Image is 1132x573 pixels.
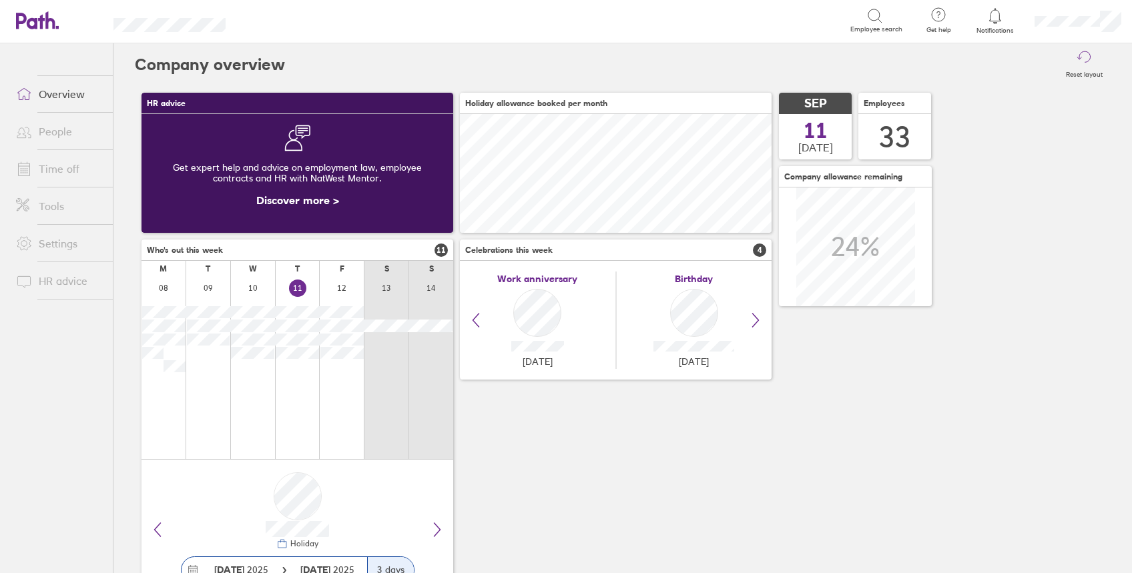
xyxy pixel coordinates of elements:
h2: Company overview [135,43,285,86]
span: Work anniversary [497,273,577,284]
div: S [429,264,434,273]
span: Birthday [675,273,713,284]
a: Discover more > [256,193,339,207]
span: 11 [435,243,448,257]
div: T [206,264,210,273]
a: Overview [5,81,113,107]
span: Who's out this week [147,245,223,255]
div: F [340,264,344,273]
span: [DATE] [798,141,833,153]
a: People [5,118,113,145]
span: Notifications [974,27,1017,35]
span: 4 [753,243,766,257]
a: Tools [5,193,113,219]
span: Holiday allowance booked per month [465,99,607,108]
div: W [249,264,257,273]
span: Celebrations this week [465,245,553,255]
span: Get help [917,26,960,34]
div: 33 [879,120,911,154]
div: S [384,264,389,273]
a: HR advice [5,267,113,294]
span: [DATE] [523,356,553,367]
span: Employees [864,99,905,108]
div: Holiday [288,539,318,548]
div: Search [262,14,296,26]
span: 11 [804,120,828,141]
span: HR advice [147,99,186,108]
span: [DATE] [679,356,709,367]
span: Employee search [850,25,902,33]
div: M [160,264,167,273]
a: Notifications [974,7,1017,35]
div: T [295,264,300,273]
div: Get expert help and advice on employment law, employee contracts and HR with NatWest Mentor. [152,151,443,194]
button: Reset layout [1058,43,1111,86]
a: Time off [5,155,113,182]
span: SEP [804,97,827,111]
label: Reset layout [1058,67,1111,79]
a: Settings [5,230,113,257]
span: Company allowance remaining [784,172,902,181]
